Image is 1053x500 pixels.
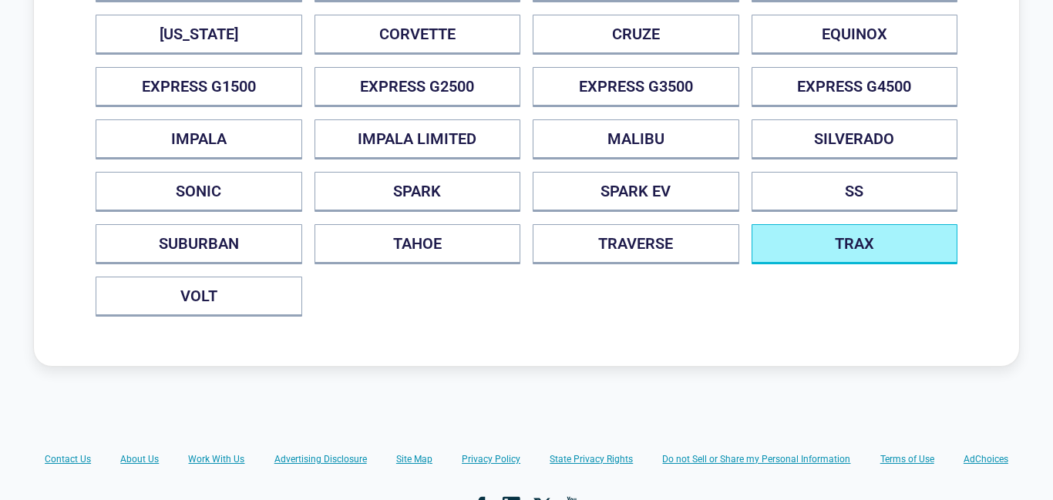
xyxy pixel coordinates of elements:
button: SILVERADO [752,119,958,159]
button: TRAVERSE [533,224,739,264]
button: [US_STATE] [96,15,302,55]
button: SPARK EV [533,172,739,212]
button: TAHOE [315,224,521,264]
button: IMPALA LIMITED [315,119,521,159]
a: Work With Us [188,453,244,465]
button: EXPRESS G2500 [315,67,521,107]
a: Do not Sell or Share my Personal Information [662,453,850,465]
a: Site Map [396,453,432,465]
button: VOLT [96,277,302,317]
a: State Privacy Rights [550,453,633,465]
button: EXPRESS G1500 [96,67,302,107]
button: SPARK [315,172,521,212]
a: About Us [120,453,159,465]
button: SUBURBAN [96,224,302,264]
button: CORVETTE [315,15,521,55]
button: MALIBU [533,119,739,159]
button: CRUZE [533,15,739,55]
button: TRAX [752,224,958,264]
button: IMPALA [96,119,302,159]
a: Advertising Disclosure [274,453,367,465]
a: AdChoices [964,453,1008,465]
button: SS [752,172,958,212]
button: EXPRESS G4500 [752,67,958,107]
button: EXPRESS G3500 [533,67,739,107]
button: SONIC [96,172,302,212]
a: Contact Us [45,453,91,465]
a: Privacy Policy [462,453,520,465]
button: EQUINOX [752,15,958,55]
a: Terms of Use [880,453,934,465]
